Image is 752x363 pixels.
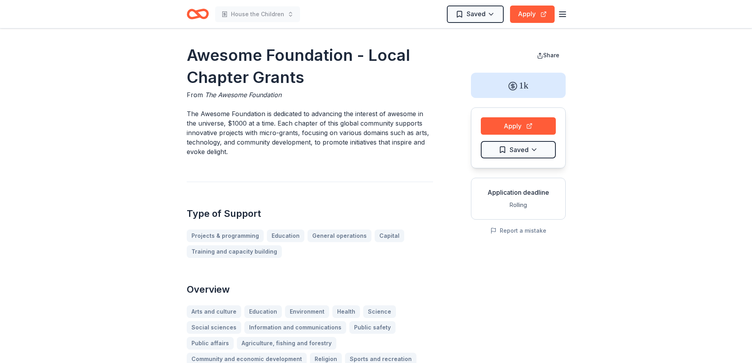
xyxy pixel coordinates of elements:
[187,207,433,220] h2: Type of Support
[187,5,209,23] a: Home
[205,91,281,99] span: The Awesome Foundation
[467,9,486,19] span: Saved
[478,188,559,197] div: Application deadline
[187,283,433,296] h2: Overview
[215,6,300,22] button: House the Children
[531,47,566,63] button: Share
[510,145,529,155] span: Saved
[490,226,546,235] button: Report a mistake
[478,200,559,210] div: Rolling
[187,245,282,258] a: Training and capacity building
[471,73,566,98] div: 1k
[447,6,504,23] button: Saved
[375,229,404,242] a: Capital
[187,44,433,88] h1: Awesome Foundation - Local Chapter Grants
[510,6,555,23] button: Apply
[481,117,556,135] button: Apply
[187,109,433,156] p: The Awesome Foundation is dedicated to advancing the interest of awesome in the universe, $1000 a...
[231,9,284,19] span: House the Children
[267,229,304,242] a: Education
[187,229,264,242] a: Projects & programming
[308,229,371,242] a: General operations
[481,141,556,158] button: Saved
[187,90,433,100] div: From
[543,52,559,58] span: Share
